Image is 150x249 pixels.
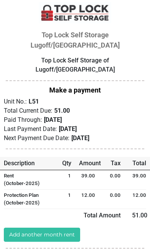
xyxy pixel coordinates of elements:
div: Top Lock Self Storage Lugoff/[GEOGRAPHIC_DATA] [4,30,146,50]
div: 39.00 [75,172,100,187]
div: Make a payment [4,85,146,95]
div: 12.00 [75,192,100,207]
div: Amount [75,159,100,168]
p: L51 [29,97,39,106]
p: 51.00 [54,106,70,115]
div: 0.00 [101,192,126,207]
p: [DATE] [44,115,62,124]
div: Qty [62,159,75,168]
p: [DATE] [71,134,89,143]
div: 1 [62,192,75,207]
div: Top Lock Self Storage of Lugoff/[GEOGRAPHIC_DATA] [4,56,146,74]
p: Paid Through: [4,115,42,128]
div: Tax [101,159,126,168]
p: Unit No.: [4,97,27,110]
img: 1755821404_x5v16IbQFY.png [39,1,112,24]
p: Total Current Due: [4,106,52,119]
div: 1 [62,172,75,187]
div: 0.00 [101,172,126,187]
p: [DATE] [59,124,77,134]
p: Next Payment Due Date: [4,134,69,147]
p: Last Payment Date: [4,124,57,137]
span: 51.00 [132,212,147,219]
a: Add another month rent [4,228,80,242]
